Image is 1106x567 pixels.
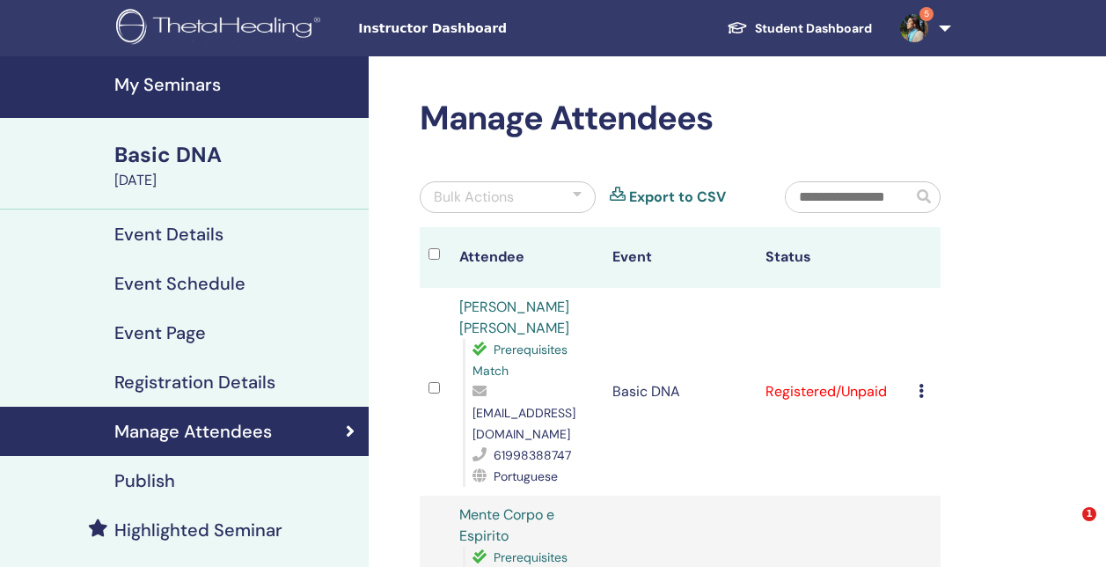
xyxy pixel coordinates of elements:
[1082,507,1096,521] span: 1
[1046,507,1088,549] iframe: Intercom live chat
[114,519,282,541] h4: Highlighted Seminar
[459,298,569,337] a: [PERSON_NAME] [PERSON_NAME]
[358,19,622,38] span: Instructor Dashboard
[434,187,514,208] div: Bulk Actions
[713,12,886,45] a: Student Dashboard
[727,20,748,35] img: graduation-cap-white.svg
[900,14,928,42] img: default.jpg
[114,170,358,191] div: [DATE]
[114,273,245,294] h4: Event Schedule
[114,421,272,442] h4: Manage Attendees
[114,140,358,170] div: Basic DNA
[757,227,910,288] th: Status
[604,227,757,288] th: Event
[604,288,757,496] td: Basic DNA
[494,468,558,484] span: Portuguese
[116,9,326,48] img: logo.png
[494,447,571,463] span: 61998388747
[629,187,726,208] a: Export to CSV
[420,99,941,139] h2: Manage Attendees
[114,224,223,245] h4: Event Details
[472,342,568,379] span: Prerequisites Match
[919,7,934,21] span: 5
[114,74,358,95] h4: My Seminars
[114,470,175,491] h4: Publish
[459,505,554,545] a: Mente Corpo e Espirito
[114,372,275,393] h4: Registration Details
[104,140,369,191] a: Basic DNA[DATE]
[472,405,575,442] span: [EMAIL_ADDRESS][DOMAIN_NAME]
[450,227,604,288] th: Attendee
[114,322,206,343] h4: Event Page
